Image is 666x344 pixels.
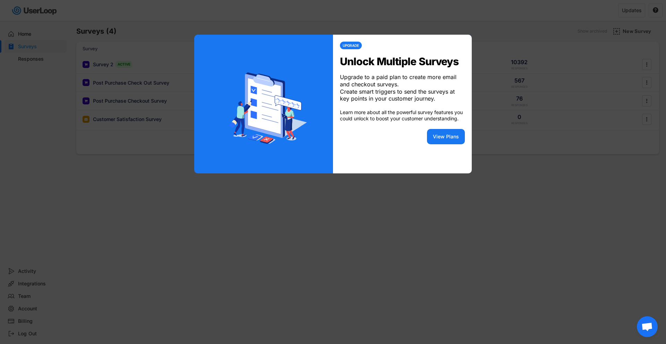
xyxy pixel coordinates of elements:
[343,44,359,47] div: UPGRADE
[427,129,465,144] button: View Plans
[340,74,465,102] div: Upgrade to a paid plan to create more email and checkout surveys. Create smart triggers to send t...
[637,316,658,337] div: Open chat
[340,109,465,122] div: Learn more about all the powerful survey features you could unlock to boost your customer underst...
[340,56,465,67] div: Unlock Multiple Surveys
